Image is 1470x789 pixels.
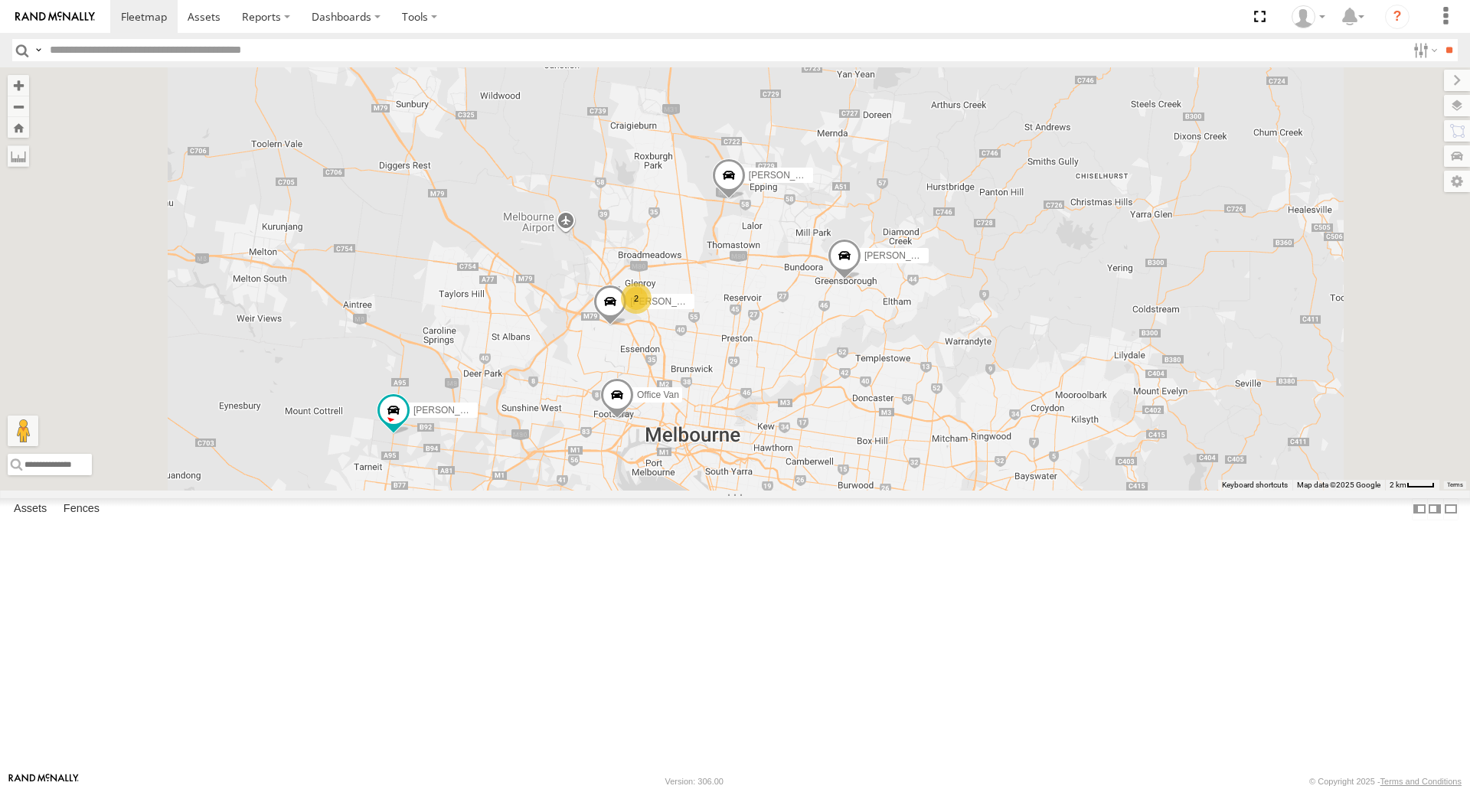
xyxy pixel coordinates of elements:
[864,250,940,261] span: [PERSON_NAME]
[1427,498,1442,520] label: Dock Summary Table to the Right
[1385,480,1439,491] button: Map Scale: 2 km per 33 pixels
[1407,39,1440,61] label: Search Filter Options
[8,774,79,789] a: Visit our Website
[1390,481,1406,489] span: 2 km
[32,39,44,61] label: Search Query
[1447,481,1463,487] a: Terms (opens in new tab)
[56,499,107,520] label: Fences
[1412,498,1427,520] label: Dock Summary Table to the Left
[637,390,679,401] span: Office Van
[1222,480,1288,491] button: Keyboard shortcuts
[8,96,29,117] button: Zoom out
[1444,171,1470,192] label: Map Settings
[630,297,706,308] span: [PERSON_NAME]
[8,75,29,96] button: Zoom in
[1380,777,1462,786] a: Terms and Conditions
[665,777,724,786] div: Version: 306.00
[749,171,825,181] span: [PERSON_NAME]
[6,499,54,520] label: Assets
[1309,777,1462,786] div: © Copyright 2025 -
[8,416,38,446] button: Drag Pegman onto the map to open Street View
[1443,498,1459,520] label: Hide Summary Table
[1286,5,1331,28] div: Joanne Swift
[15,11,95,22] img: rand-logo.svg
[8,145,29,167] label: Measure
[8,117,29,138] button: Zoom Home
[413,405,489,416] span: [PERSON_NAME]
[1297,481,1380,489] span: Map data ©2025 Google
[621,283,652,314] div: 2
[1385,5,1410,29] i: ?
